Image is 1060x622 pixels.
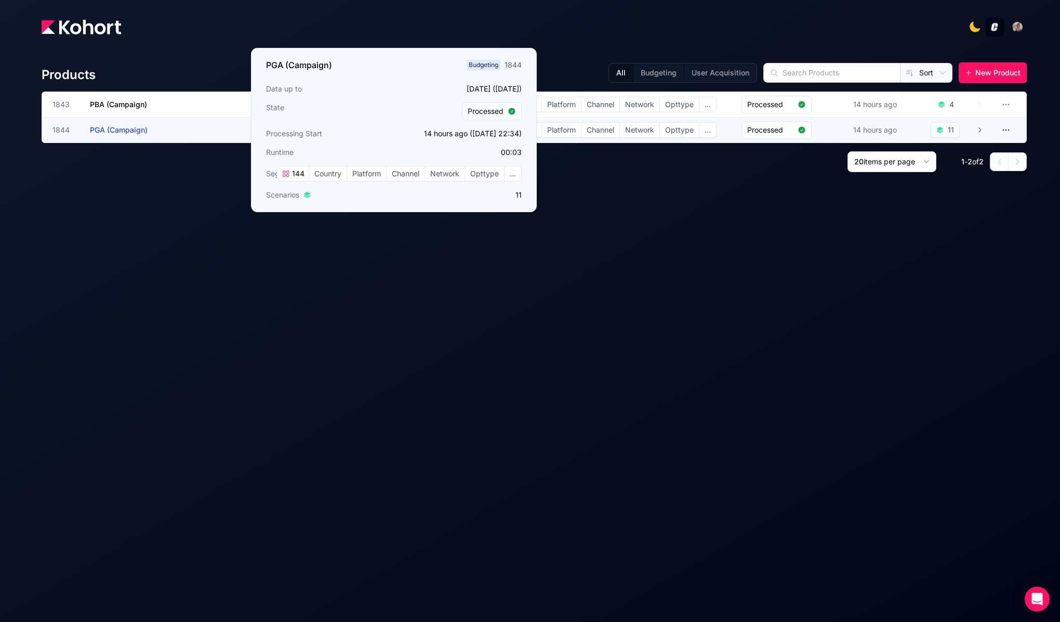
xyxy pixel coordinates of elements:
span: PBA (Campaign) [90,100,147,109]
h4: Products [42,67,96,83]
span: 20 [854,157,864,166]
span: Opttype [660,123,699,137]
span: ... [699,123,716,137]
span: Processed [747,125,793,135]
div: 1844 [505,60,522,70]
span: Budgeting [467,60,500,70]
p: 11 [397,190,522,200]
img: Kohort logo [42,20,121,34]
span: of [972,157,979,166]
span: Network [425,166,465,181]
h3: PGA (Campaign) [266,59,332,71]
input: Search Products [764,63,900,82]
span: ... [699,97,716,112]
button: User Acquisition [684,63,757,82]
span: Network [620,123,659,137]
h3: Processing Start [266,128,391,139]
span: Processed [468,106,504,116]
span: New Product [975,68,1021,78]
span: Platform [542,123,581,137]
button: New Product [959,62,1027,83]
h3: Runtime [266,147,391,158]
span: 1843 [52,99,77,110]
span: Segments [266,169,300,179]
span: 2 [979,157,984,166]
span: Channel [387,166,425,181]
span: Channel [581,97,619,112]
span: 2 [968,157,972,166]
h3: Data up to [266,84,391,94]
span: Network [620,97,659,112]
p: [DATE] ([DATE]) [397,84,522,94]
span: Scenarios [266,190,299,200]
div: 4 [949,99,954,110]
span: PGA (Campaign) [90,125,148,134]
button: Budgeting [633,63,684,82]
span: Platform [542,97,581,112]
span: Country [309,166,347,181]
app-duration-counter: 00:03 [501,148,522,157]
a: 1843PBA (Campaign)Budgeting71CountryPlatformChannelNetworkOpttype...Processed14 hours ago4 [52,92,984,117]
span: Channel [581,123,619,137]
span: 1 [961,157,964,166]
span: 1844 [52,125,77,135]
span: - [964,157,968,166]
button: 20items per page [847,151,936,172]
div: 14 hours ago [851,97,899,112]
span: Opttype [465,166,504,181]
span: Opttype [660,97,699,112]
button: All [609,63,633,82]
div: Open Intercom Messenger [1025,587,1050,612]
span: 144 [290,169,304,179]
img: logo_ConcreteSoftwareLogo_20230810134128192030.png [989,22,1000,32]
span: Sort [919,68,933,78]
div: 11 [948,125,954,135]
span: Platform [347,166,386,181]
span: Processed [747,99,793,110]
h3: State [266,102,391,120]
span: items per page [864,157,915,166]
div: 14 hours ago [851,123,899,137]
span: ... [505,166,521,181]
a: 1844PGA (Campaign)Budgeting144CountryPlatformChannelNetworkOpttype...Processed14 hours ago11 [52,118,984,142]
p: 14 hours ago ([DATE] 22:34) [397,128,522,139]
